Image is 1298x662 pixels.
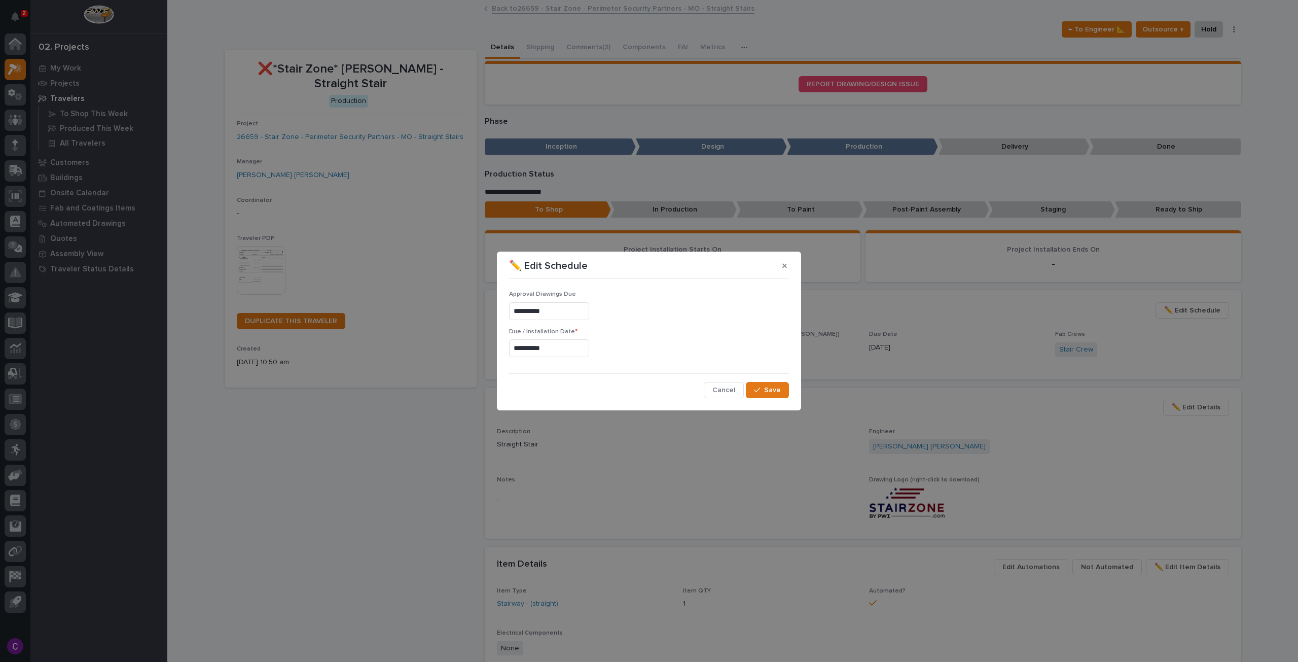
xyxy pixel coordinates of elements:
[704,382,744,398] button: Cancel
[509,260,588,272] p: ✏️ Edit Schedule
[509,291,576,297] span: Approval Drawings Due
[509,329,578,335] span: Due / Installation Date
[712,386,735,395] span: Cancel
[764,386,781,395] span: Save
[746,382,789,398] button: Save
